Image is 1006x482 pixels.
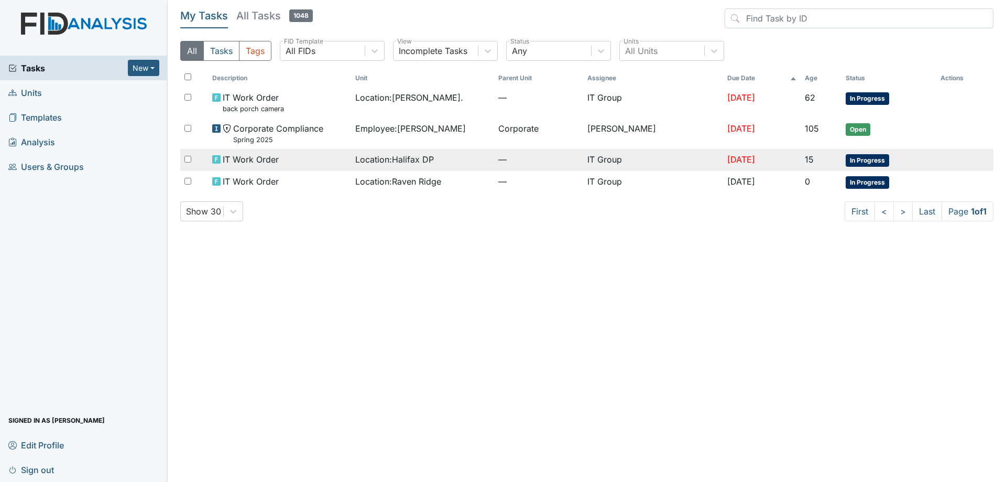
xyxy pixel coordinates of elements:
span: 62 [805,92,815,103]
span: — [498,175,578,188]
a: Tasks [8,62,128,74]
span: 0 [805,176,810,187]
span: 105 [805,123,819,134]
th: Toggle SortBy [351,69,494,87]
td: IT Group [583,171,724,193]
span: Corporate [498,122,539,135]
a: < [874,201,894,221]
td: [PERSON_NAME] [583,118,724,149]
span: Location : Halifax DP [355,153,434,166]
span: In Progress [846,154,889,167]
span: Employee : [PERSON_NAME] [355,122,466,135]
nav: task-pagination [845,201,993,221]
span: Location : Raven Ridge [355,175,441,188]
h5: My Tasks [180,8,228,23]
span: [DATE] [727,154,755,165]
input: Find Task by ID [725,8,993,28]
button: Tags [239,41,271,61]
span: Page [942,201,993,221]
div: Type filter [180,41,271,61]
div: Incomplete Tasks [399,45,467,57]
button: Tasks [203,41,239,61]
span: Location : [PERSON_NAME]. [355,91,463,104]
td: IT Group [583,149,724,171]
span: Edit Profile [8,437,64,453]
div: Any [512,45,527,57]
th: Toggle SortBy [208,69,351,87]
span: [DATE] [727,176,755,187]
div: All FIDs [286,45,315,57]
span: Sign out [8,462,54,478]
span: In Progress [846,176,889,189]
small: back porch camera [223,104,284,114]
button: New [128,60,159,76]
span: 1048 [289,9,313,22]
th: Assignee [583,69,724,87]
th: Toggle SortBy [494,69,583,87]
span: [DATE] [727,92,755,103]
div: All Units [625,45,658,57]
span: IT Work Order [223,153,279,166]
div: Show 30 [186,205,221,218]
span: Open [846,123,870,136]
th: Toggle SortBy [801,69,841,87]
span: IT Work Order back porch camera [223,91,284,114]
span: In Progress [846,92,889,105]
span: Templates [8,109,62,125]
span: Analysis [8,134,55,150]
span: [DATE] [727,123,755,134]
td: IT Group [583,87,724,118]
th: Toggle SortBy [841,69,936,87]
a: > [893,201,913,221]
span: — [498,153,578,166]
button: All [180,41,204,61]
span: IT Work Order [223,175,279,188]
span: Users & Groups [8,158,84,175]
strong: 1 of 1 [971,206,987,217]
span: Signed in as [PERSON_NAME] [8,412,105,429]
span: Units [8,84,42,101]
span: — [498,91,578,104]
span: 15 [805,154,814,165]
span: Corporate Compliance Spring 2025 [233,122,323,145]
a: First [845,201,875,221]
th: Toggle SortBy [723,69,801,87]
a: Last [912,201,942,221]
small: Spring 2025 [233,135,323,145]
th: Actions [936,69,989,87]
h5: All Tasks [236,8,313,23]
input: Toggle All Rows Selected [184,73,191,80]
